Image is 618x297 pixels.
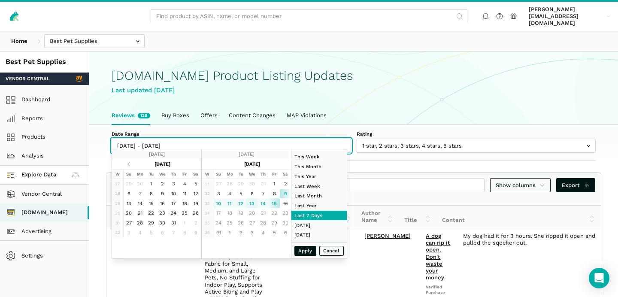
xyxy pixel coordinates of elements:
[168,208,179,218] td: 24
[112,85,596,95] div: Last updated [DATE]
[179,169,190,179] th: Fr
[44,34,145,48] input: Best Pet Supplies
[356,206,399,228] th: Author Name: activate to sort column ascending
[202,208,213,218] td: 34
[157,179,168,189] td: 2
[168,218,179,228] td: 31
[257,228,269,238] td: 4
[224,208,235,218] td: 18
[436,206,601,228] th: Content: activate to sort column ascending
[202,228,213,238] td: 36
[224,189,235,199] td: 4
[112,179,123,189] td: 27
[269,169,280,179] th: Fr
[291,220,347,230] li: [DATE]
[168,189,179,199] td: 10
[235,198,246,208] td: 12
[179,189,190,199] td: 11
[123,198,134,208] td: 13
[291,230,347,240] li: [DATE]
[280,208,291,218] td: 23
[190,169,201,179] th: Sa
[235,189,246,199] td: 5
[463,233,595,247] div: My dog had it for 3 hours. She ripped it open and pulled the sqeeker out.
[112,189,123,199] td: 28
[269,179,280,189] td: 1
[246,189,257,199] td: 6
[123,189,134,199] td: 6
[134,208,145,218] td: 21
[156,106,195,124] a: Buy Boxes
[157,189,168,199] td: 9
[179,208,190,218] td: 25
[112,69,596,83] h1: [DOMAIN_NAME] Product Listing Updates
[213,228,224,238] td: 31
[202,218,213,228] td: 35
[224,198,235,208] td: 11
[246,179,257,189] td: 30
[202,169,213,179] th: W
[490,178,551,192] a: Show columns
[157,218,168,228] td: 30
[145,218,157,228] td: 29
[280,189,291,199] td: 9
[112,228,123,238] td: 32
[257,189,269,199] td: 7
[357,130,596,137] label: Rating
[213,198,224,208] td: 10
[123,179,134,189] td: 29
[257,169,269,179] th: Th
[106,106,156,124] a: Reviews128
[145,189,157,199] td: 8
[213,189,224,199] td: 3
[106,194,601,205] div: Showing 1 to 10 of 128 reviews
[562,181,590,190] span: Export
[257,218,269,228] td: 28
[168,179,179,189] td: 3
[269,228,280,238] td: 5
[134,159,190,169] th: [DATE]
[364,233,411,239] a: [PERSON_NAME]
[123,218,134,228] td: 27
[556,178,595,192] a: Export
[246,208,257,218] td: 20
[235,169,246,179] th: Tu
[134,198,145,208] td: 14
[294,246,317,256] button: Apply
[6,57,83,67] div: Best Pet Supplies
[291,201,347,211] li: Last Year
[9,170,57,180] span: Explore Data
[112,198,123,208] td: 29
[179,179,190,189] td: 4
[291,191,347,201] li: Last Month
[224,228,235,238] td: 1
[291,181,347,191] li: Last Week
[399,206,436,228] th: Title: activate to sort column ascending
[168,198,179,208] td: 17
[291,211,347,221] li: Last 7 Days
[280,169,291,179] th: Sa
[269,208,280,218] td: 22
[202,198,213,208] td: 33
[281,106,332,124] a: MAP Violations
[257,198,269,208] td: 14
[213,208,224,218] td: 17
[157,228,168,238] td: 6
[190,228,201,238] td: 9
[269,189,280,199] td: 8
[269,218,280,228] td: 29
[112,130,351,137] label: Date Range
[134,179,145,189] td: 30
[190,218,201,228] td: 2
[246,228,257,238] td: 3
[357,139,596,153] input: 1 star, 2 stars, 3 stars, 4 stars, 5 stars
[145,179,157,189] td: 1
[179,198,190,208] td: 18
[280,218,291,228] td: 30
[235,228,246,238] td: 2
[112,208,123,218] td: 30
[280,228,291,238] td: 6
[202,179,213,189] td: 31
[235,208,246,218] td: 19
[589,268,609,288] div: Open Intercom Messenger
